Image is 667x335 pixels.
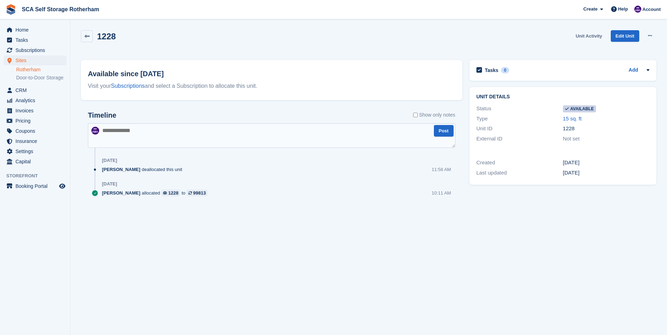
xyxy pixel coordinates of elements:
[4,96,66,105] a: menu
[583,6,597,13] span: Create
[4,116,66,126] a: menu
[102,190,140,196] span: [PERSON_NAME]
[4,157,66,166] a: menu
[15,25,58,35] span: Home
[4,85,66,95] a: menu
[618,6,628,13] span: Help
[16,74,66,81] a: Door-to-Door Storage
[434,125,454,137] button: Post
[476,94,649,100] h2: Unit details
[111,83,145,89] a: Subscriptions
[15,45,58,55] span: Subscriptions
[15,116,58,126] span: Pricing
[476,105,563,113] div: Status
[187,190,207,196] a: 99813
[168,190,179,196] div: 1228
[476,135,563,143] div: External ID
[19,4,102,15] a: SCA Self Storage Rotherham
[97,32,116,41] h2: 1228
[563,159,649,167] div: [DATE]
[485,67,499,73] h2: Tasks
[4,35,66,45] a: menu
[15,55,58,65] span: Sites
[58,182,66,190] a: Preview store
[102,181,117,187] div: [DATE]
[563,116,582,121] a: 15 sq. ft
[161,190,180,196] a: 1228
[15,126,58,136] span: Coupons
[413,111,455,119] label: Show only notes
[15,96,58,105] span: Analytics
[15,35,58,45] span: Tasks
[88,68,455,79] h2: Available since [DATE]
[6,4,16,15] img: stora-icon-8386f47178a22dfd0bd8f6a31ec36ba5ce8667c1dd55bd0f319d3a0aa187defe.svg
[6,172,70,179] span: Storefront
[634,6,641,13] img: Kelly Neesham
[476,159,563,167] div: Created
[432,190,451,196] div: 10:11 AM
[15,136,58,146] span: Insurance
[15,157,58,166] span: Capital
[563,135,649,143] div: Not set
[4,181,66,191] a: menu
[563,169,649,177] div: [DATE]
[15,181,58,191] span: Booking Portal
[563,125,649,133] div: 1228
[629,66,638,74] a: Add
[4,106,66,116] a: menu
[501,67,509,73] div: 0
[476,169,563,177] div: Last updated
[4,25,66,35] a: menu
[16,66,66,73] a: Rotherham
[4,45,66,55] a: menu
[476,125,563,133] div: Unit ID
[432,166,451,173] div: 11:58 AM
[642,6,661,13] span: Account
[4,126,66,136] a: menu
[4,136,66,146] a: menu
[102,158,117,163] div: [DATE]
[15,146,58,156] span: Settings
[15,106,58,116] span: Invoices
[88,111,116,119] h2: Timeline
[88,82,455,90] div: Visit your and select a Subscription to allocate this unit.
[563,105,596,112] span: Available
[91,127,99,134] img: Kelly Neesham
[4,55,66,65] a: menu
[193,190,206,196] div: 99813
[102,190,211,196] div: allocated to
[573,30,605,42] a: Unit Activity
[4,146,66,156] a: menu
[102,166,140,173] span: [PERSON_NAME]
[102,166,186,173] div: deallocated this unit
[476,115,563,123] div: Type
[15,85,58,95] span: CRM
[611,30,639,42] a: Edit Unit
[413,111,418,119] input: Show only notes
